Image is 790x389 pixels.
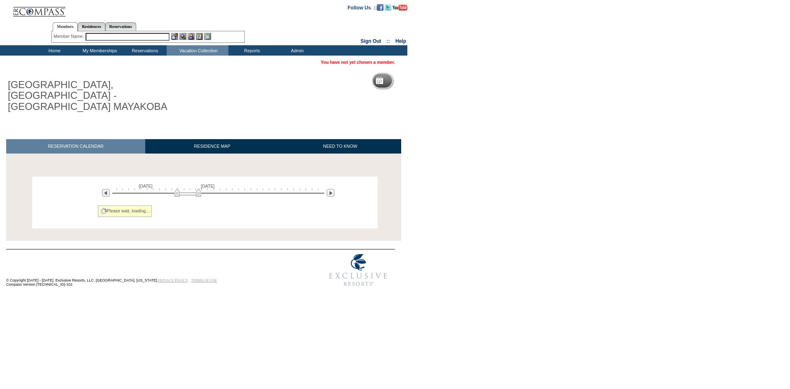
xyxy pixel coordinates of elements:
[6,139,145,154] a: RESERVATION CALENDAR
[102,189,110,197] img: Previous
[105,22,136,31] a: Reservations
[348,4,377,11] td: Follow Us ::
[393,5,407,11] img: Subscribe to our YouTube Channel
[6,250,294,291] td: © Copyright [DATE] - [DATE]. Exclusive Resorts, LLC. [GEOGRAPHIC_DATA], [US_STATE]. Compass Versi...
[377,5,383,9] a: Become our fan on Facebook
[201,184,215,189] span: [DATE]
[327,189,335,197] img: Next
[78,22,105,31] a: Residences
[188,33,195,40] img: Impersonate
[385,5,391,9] a: Follow us on Twitter
[191,278,217,282] a: TERMS OF USE
[377,4,383,11] img: Become our fan on Facebook
[76,45,121,56] td: My Memberships
[360,38,381,44] a: Sign Out
[53,22,78,31] a: Members
[393,5,407,9] a: Subscribe to our YouTube Channel
[171,33,178,40] img: b_edit.gif
[274,45,319,56] td: Admin
[228,45,274,56] td: Reports
[167,45,228,56] td: Vacation Collection
[31,45,76,56] td: Home
[100,208,107,214] img: spinner2.gif
[386,78,449,84] h5: Reservation Calendar
[279,139,401,154] a: NEED TO KNOW
[387,38,390,44] span: ::
[121,45,167,56] td: Reservations
[53,33,85,40] div: Member Name:
[204,33,211,40] img: b_calculator.gif
[321,249,395,291] img: Exclusive Resorts
[158,278,188,282] a: PRIVACY POLICY
[145,139,279,154] a: RESIDENCE MAP
[321,60,395,65] span: You have not yet chosen a member.
[139,184,153,189] span: [DATE]
[385,4,391,11] img: Follow us on Twitter
[196,33,203,40] img: Reservations
[98,205,152,217] div: Please wait, loading...
[6,78,191,114] h1: [GEOGRAPHIC_DATA], [GEOGRAPHIC_DATA] - [GEOGRAPHIC_DATA] MAYAKOBA
[395,38,406,44] a: Help
[179,33,186,40] img: View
